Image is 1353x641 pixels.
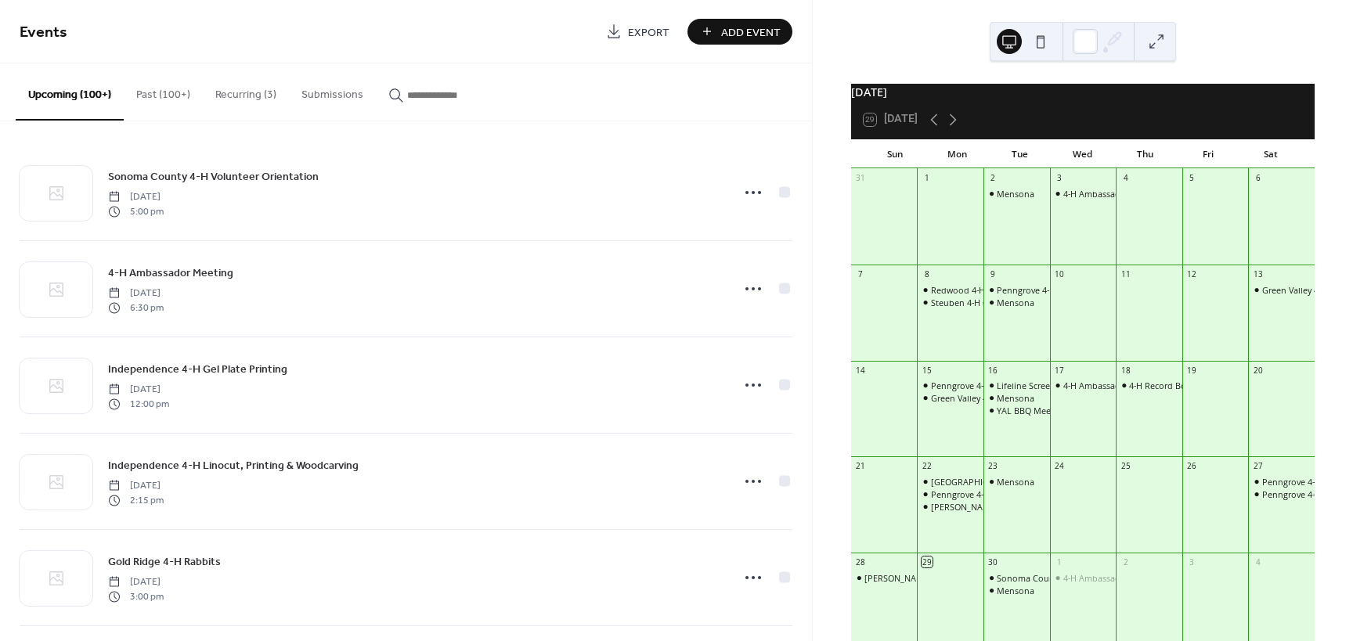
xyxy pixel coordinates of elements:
span: 6:30 pm [108,301,164,315]
div: 25 [1120,461,1131,472]
div: Mensona [997,476,1034,488]
div: 11 [1120,268,1131,279]
div: Thu [1114,139,1177,169]
button: Past (100+) [124,63,203,119]
div: Redwood 4-H Club Meeting [931,284,1041,296]
div: [DATE] [851,84,1315,101]
div: 7 [855,268,866,279]
div: 6 [1253,173,1264,184]
div: 18 [1120,365,1131,376]
div: 4-H Ambassador Meeting [1050,380,1117,391]
div: Wed [1052,139,1114,169]
div: Steuben 4-H Club Meeting [931,297,1037,308]
div: 4 [1253,556,1264,567]
div: 29 [922,556,933,567]
span: Sonoma County 4-H Volunteer Orientation [108,169,319,185]
div: 27 [1253,461,1264,472]
div: [GEOGRAPHIC_DATA] 4-H Camp Meeting [931,476,1094,488]
div: Mensona [983,297,1050,308]
div: Green Valley 4-H Club Meeting [917,392,983,404]
div: 4 [1120,173,1131,184]
div: Green Valley 4-H Club Meeting [931,392,1052,404]
div: 12 [1186,268,1197,279]
span: Gold Ridge 4-H Rabbits [108,554,221,571]
span: [DATE] [108,286,164,301]
span: [DATE] [108,575,164,589]
div: 16 [987,365,998,376]
span: [DATE] [108,383,169,397]
div: Lifeline Screening [997,380,1068,391]
div: 15 [922,365,933,376]
button: Submissions [289,63,376,119]
div: Mensona [983,188,1050,200]
div: Penngrove 4-H Legos [931,488,1016,500]
div: 17 [1054,365,1065,376]
div: Redwood 4-H Club Meeting [917,284,983,296]
div: 28 [855,556,866,567]
div: Penngrove 4-H Cooking [1248,476,1315,488]
div: Sun [864,139,926,169]
div: 1 [1054,556,1065,567]
div: 14 [855,365,866,376]
div: Canfield 4-H Sheep [917,501,983,513]
div: 4-H Ambassador Meeting [1063,380,1164,391]
div: 20 [1253,365,1264,376]
span: 12:00 pm [108,397,169,411]
a: Independence 4-H Linocut, Printing & Woodcarving [108,456,359,474]
div: Sat [1239,139,1302,169]
div: 10 [1054,268,1065,279]
span: 2:15 pm [108,493,164,507]
span: Independence 4-H Linocut, Printing & Woodcarving [108,458,359,474]
div: 4-H Ambassador Meeting [1063,188,1164,200]
div: Sonoma County 4-H Camp Meeting [917,476,983,488]
div: Mensona [997,297,1034,308]
div: [PERSON_NAME] 4-H Rabbits & March Hare [864,572,1037,584]
div: 22 [922,461,933,472]
div: 23 [987,461,998,472]
div: 4-H Record Book Scoring & Evaluations [1116,380,1182,391]
a: Gold Ridge 4-H Rabbits [108,553,221,571]
span: 3:00 pm [108,589,164,603]
span: Add Event [721,24,781,41]
div: Penngrove 4-H Club Meeting [983,284,1050,296]
div: Mon [926,139,989,169]
div: 30 [987,556,998,567]
div: 13 [1253,268,1264,279]
span: Events [20,17,67,48]
a: 4-H Ambassador Meeting [108,264,233,282]
button: Recurring (3) [203,63,289,119]
div: Penngrove 4-H Club Meeting [997,284,1112,296]
div: YAL BBQ Meeting [997,405,1066,416]
div: 1 [922,173,933,184]
span: [DATE] [108,190,164,204]
div: 21 [855,461,866,472]
button: Upcoming (100+) [16,63,124,121]
div: 5 [1186,173,1197,184]
button: Add Event [687,19,792,45]
div: 4-H Ambassador Meeting [1063,572,1164,584]
div: 31 [855,173,866,184]
span: [DATE] [108,479,164,493]
div: Mensona [983,476,1050,488]
div: Mensona [983,392,1050,404]
div: Sonoma County 4-H Volunteer Orientation [983,572,1050,584]
span: Export [628,24,669,41]
div: 19 [1186,365,1197,376]
div: Mensona [983,585,1050,596]
div: YAL BBQ Meeting [983,405,1050,416]
div: Penngrove 4-[PERSON_NAME] [931,380,1051,391]
div: Mensona [997,188,1034,200]
a: Independence 4-H Gel Plate Printing [108,360,287,378]
div: Green Valley 4-H Project Meetings [1248,284,1315,296]
div: 8 [922,268,933,279]
div: 9 [987,268,998,279]
div: 4-H Ambassador Meeting [1050,188,1117,200]
div: Steuben 4-H Club Meeting [917,297,983,308]
span: 5:00 pm [108,204,164,218]
div: Penngrove 4-H Legos [917,488,983,500]
span: Independence 4-H Gel Plate Printing [108,362,287,378]
div: Fri [1177,139,1239,169]
div: 4-H Ambassador Meeting [1050,572,1117,584]
span: 4-H Ambassador Meeting [108,265,233,282]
